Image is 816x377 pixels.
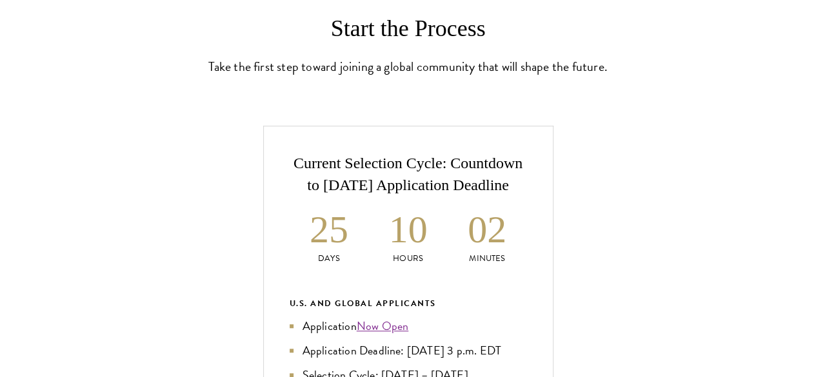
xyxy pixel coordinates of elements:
p: Minutes [448,252,527,266]
a: Now Open [357,317,409,334]
p: Take the first step toward joining a global community that will shape the future. [208,55,608,77]
p: Hours [368,252,448,266]
li: Application Deadline: [DATE] 3 p.m. EDT [290,342,527,360]
div: U.S. and Global Applicants [290,296,527,311]
h2: 25 [290,208,369,252]
p: Days [290,252,369,266]
h2: 02 [448,208,527,252]
li: Application [290,317,527,335]
h5: Current Selection Cycle: Countdown to [DATE] Application Deadline [290,152,527,196]
h2: 10 [368,208,448,252]
h2: Start the Process [208,15,608,43]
